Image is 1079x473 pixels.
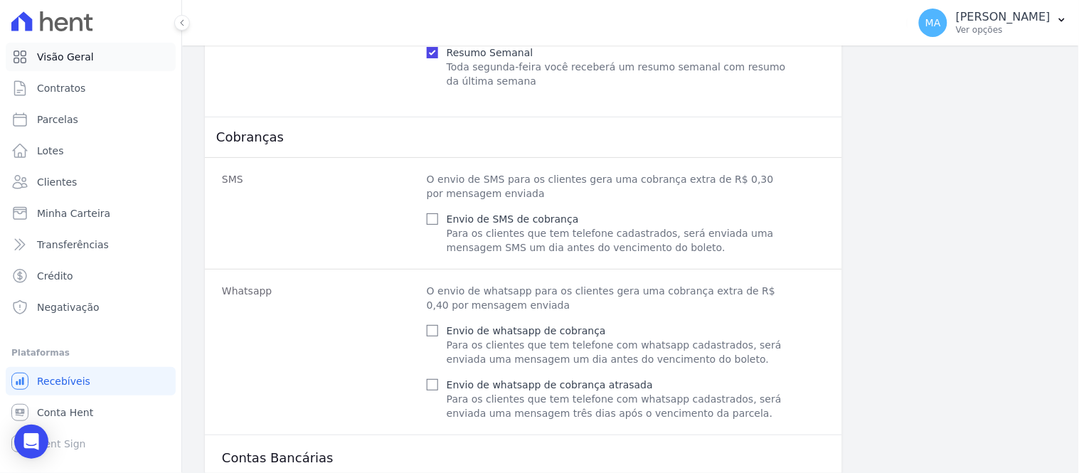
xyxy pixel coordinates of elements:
dt: E-mail [222,6,415,88]
label: Resumo Semanal [447,47,533,58]
div: Plataformas [11,344,170,361]
span: Lotes [37,144,64,158]
label: Envio de whatsapp de cobrança atrasada [447,379,653,390]
p: Para os clientes que tem telefone com whatsapp cadastrados, será enviada uma mensagem um dia ante... [447,338,791,366]
button: MA [PERSON_NAME] Ver opções [908,3,1079,43]
span: Conta Hent [37,405,93,420]
span: MA [925,18,941,28]
a: Minha Carteira [6,199,176,228]
a: Parcelas [6,105,176,134]
p: [PERSON_NAME] [956,10,1051,24]
h3: Cobranças [216,129,831,146]
a: Clientes [6,168,176,196]
span: Visão Geral [37,50,94,64]
span: Negativação [37,300,100,314]
h3: Contas Bancárias [222,450,334,467]
p: Toda segunda-feira você receberá um resumo semanal com resumo da última semana [447,60,791,88]
span: Minha Carteira [37,206,110,220]
span: Contratos [37,81,85,95]
p: O envio de SMS para os clientes gera uma cobrança extra de R$ 0,30 por mensagem enviada [427,172,791,201]
a: Contratos [6,74,176,102]
span: Clientes [37,175,77,189]
a: Crédito [6,262,176,290]
span: Transferências [37,238,109,252]
p: Para os clientes que tem telefone cadastrados, será enviada uma mensagem SMS um dia antes do venc... [447,226,791,255]
a: Visão Geral [6,43,176,71]
label: Envio de whatsapp de cobrança [447,325,606,336]
dt: Whatsapp [222,284,415,420]
a: Transferências [6,230,176,259]
div: Open Intercom Messenger [14,425,48,459]
dt: SMS [222,172,415,255]
a: Conta Hent [6,398,176,427]
a: Lotes [6,137,176,165]
span: Parcelas [37,112,78,127]
p: Para os clientes que tem telefone com whatsapp cadastrados, será enviada uma mensagem três dias a... [447,392,791,420]
span: Crédito [37,269,73,283]
a: Negativação [6,293,176,321]
p: Ver opções [956,24,1051,36]
span: Recebíveis [37,374,90,388]
a: Recebíveis [6,367,176,395]
label: Envio de SMS de cobrança [447,213,579,225]
p: O envio de whatsapp para os clientes gera uma cobrança extra de R$ 0,40 por mensagem enviada [427,284,791,312]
